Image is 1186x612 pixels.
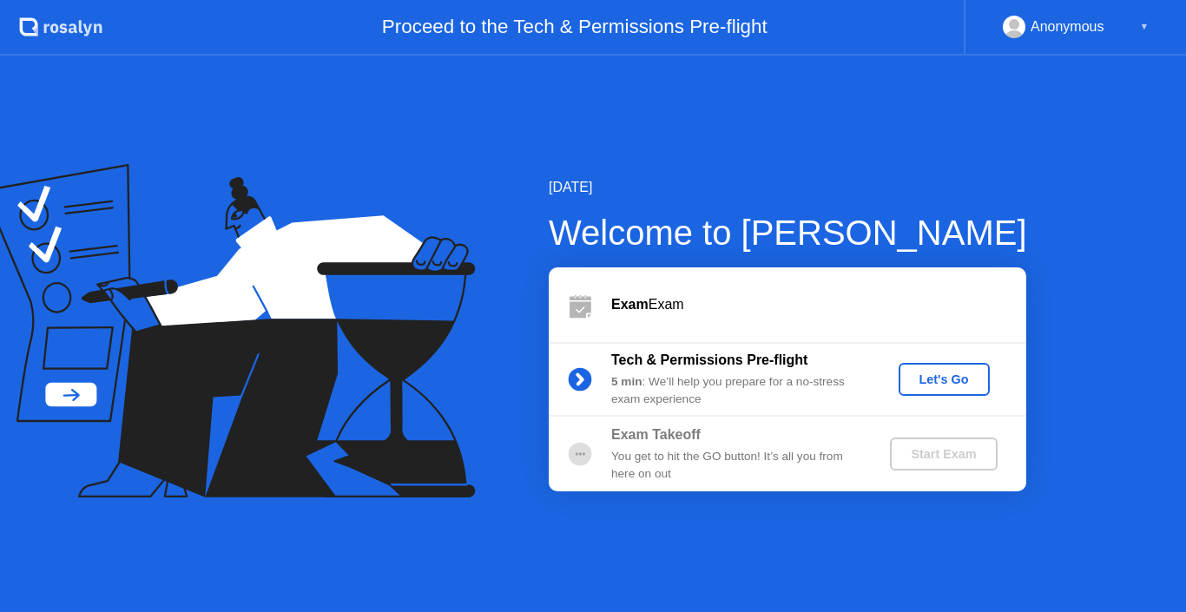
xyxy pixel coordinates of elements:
[549,177,1027,198] div: [DATE]
[611,352,807,367] b: Tech & Permissions Pre-flight
[611,297,649,312] b: Exam
[890,438,997,471] button: Start Exam
[611,373,861,409] div: : We’ll help you prepare for a no-stress exam experience
[1140,16,1149,38] div: ▼
[899,363,990,396] button: Let's Go
[611,375,642,388] b: 5 min
[611,427,701,442] b: Exam Takeoff
[906,372,983,386] div: Let's Go
[549,207,1027,259] div: Welcome to [PERSON_NAME]
[611,448,861,484] div: You get to hit the GO button! It’s all you from here on out
[611,294,1026,315] div: Exam
[1031,16,1104,38] div: Anonymous
[897,447,990,461] div: Start Exam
